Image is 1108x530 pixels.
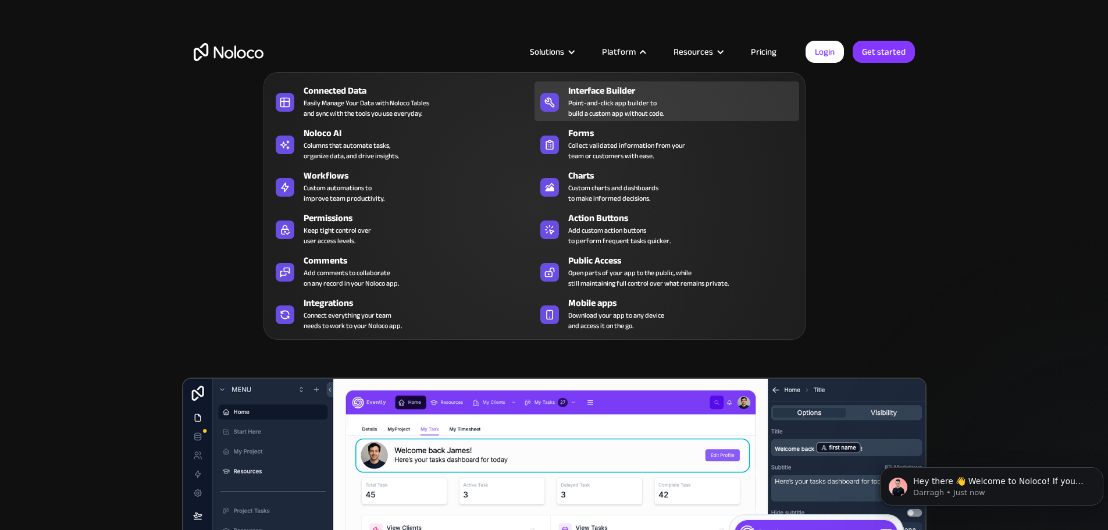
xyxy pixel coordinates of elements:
div: Connected Data [304,84,540,98]
a: Login [806,41,844,63]
a: home [194,43,263,61]
a: Noloco AIColumns that automate tasks,organize data, and drive insights. [270,124,535,163]
a: Action ButtonsAdd custom action buttonsto perform frequent tasks quicker. [535,209,799,248]
a: WorkflowsCustom automations toimprove team productivity. [270,166,535,206]
div: Action Buttons [568,211,804,225]
div: Custom charts and dashboards to make informed decisions. [568,183,658,204]
a: ChartsCustom charts and dashboardsto make informed decisions. [535,166,799,206]
div: Resources [659,44,736,59]
h2: Business Apps for Teams [194,120,915,213]
div: Workflows [304,169,540,183]
div: Connect everything your team needs to work to your Noloco app. [304,310,402,331]
div: Comments [304,254,540,268]
div: Charts [568,169,804,183]
div: Resources [674,44,713,59]
div: Easily Manage Your Data with Noloco Tables and sync with the tools you use everyday. [304,98,429,119]
a: Mobile appsDownload your app to any deviceand access it on the go. [535,294,799,333]
div: Noloco AI [304,126,540,140]
div: Platform [587,44,659,59]
div: Integrations [304,296,540,310]
div: Add custom action buttons to perform frequent tasks quicker. [568,225,671,246]
a: PermissionsKeep tight control overuser access levels. [270,209,535,248]
div: Add comments to collaborate on any record in your Noloco app. [304,268,399,289]
a: Connected DataEasily Manage Your Data with Noloco Tablesand sync with the tools you use everyday. [270,81,535,121]
div: Interface Builder [568,84,804,98]
iframe: Intercom notifications message [875,443,1108,524]
div: Columns that automate tasks, organize data, and drive insights. [304,140,399,161]
span: Download your app to any device and access it on the go. [568,310,664,331]
a: IntegrationsConnect everything your teamneeds to work to your Noloco app. [270,294,535,333]
div: Solutions [530,44,564,59]
div: Collect validated information from your team or customers with ease. [568,140,685,161]
div: Public Access [568,254,804,268]
a: Interface BuilderPoint-and-click app builder tobuild a custom app without code. [535,81,799,121]
a: Public AccessOpen parts of your app to the public, whilestill maintaining full control over what ... [535,251,799,291]
div: Point-and-click app builder to build a custom app without code. [568,98,664,119]
div: Custom automations to improve team productivity. [304,183,384,204]
a: Pricing [736,44,791,59]
div: Permissions [304,211,540,225]
a: FormsCollect validated information from yourteam or customers with ease. [535,124,799,163]
div: Open parts of your app to the public, while still maintaining full control over what remains priv... [568,268,729,289]
div: Mobile apps [568,296,804,310]
a: Get started [853,41,915,63]
div: Solutions [515,44,587,59]
div: Keep tight control over user access levels. [304,225,371,246]
div: Forms [568,126,804,140]
nav: Platform [263,56,806,340]
div: Platform [602,44,636,59]
a: CommentsAdd comments to collaborateon any record in your Noloco app. [270,251,535,291]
